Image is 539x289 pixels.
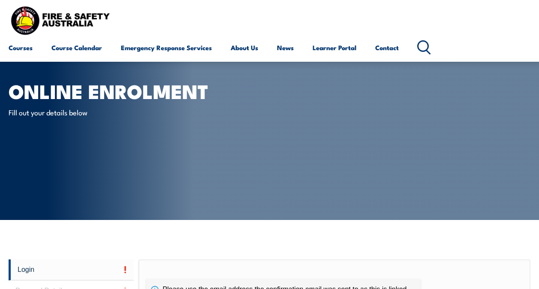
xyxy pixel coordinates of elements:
[121,37,212,58] a: Emergency Response Services
[9,82,220,99] h1: Online Enrolment
[9,37,33,58] a: Courses
[231,37,258,58] a: About Us
[313,37,356,58] a: Learner Portal
[375,37,399,58] a: Contact
[51,37,102,58] a: Course Calendar
[9,107,165,117] p: Fill out your details below
[277,37,294,58] a: News
[9,259,134,280] a: Login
